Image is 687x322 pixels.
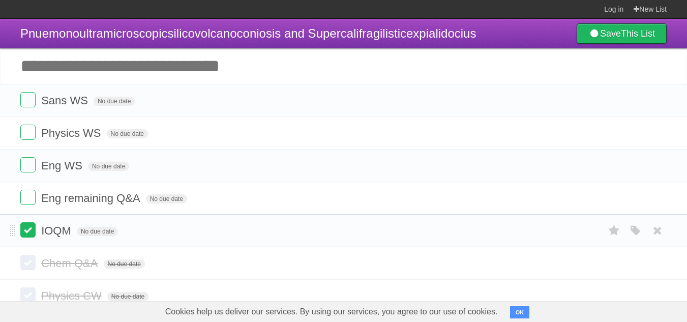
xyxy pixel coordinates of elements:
span: Physics CW [41,289,104,302]
label: Star task [605,222,624,239]
span: Eng WS [41,159,85,172]
span: Sans WS [41,94,91,107]
span: IOQM [41,224,74,237]
span: Cookies help us deliver our services. By using our services, you agree to our use of cookies. [155,302,508,322]
span: Physics WS [41,127,103,139]
label: Done [20,255,36,270]
span: No due date [77,227,118,236]
label: Done [20,157,36,172]
label: Done [20,190,36,205]
b: This List [621,28,655,39]
span: Eng remaining Q&A [41,192,142,204]
label: Done [20,125,36,140]
a: SaveThis List [577,23,667,44]
span: No due date [107,292,148,301]
span: No due date [94,97,135,106]
label: Done [20,222,36,238]
span: Chem Q&A [41,257,100,270]
span: Pnuemonoultramicroscopicsilicovolcanoconiosis and Supercalifragilisticexpialidocius [20,26,476,40]
span: No due date [104,259,145,269]
span: No due date [146,194,187,203]
label: Done [20,287,36,303]
span: No due date [88,162,129,171]
span: No due date [107,129,148,138]
label: Done [20,92,36,107]
button: OK [510,306,530,318]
